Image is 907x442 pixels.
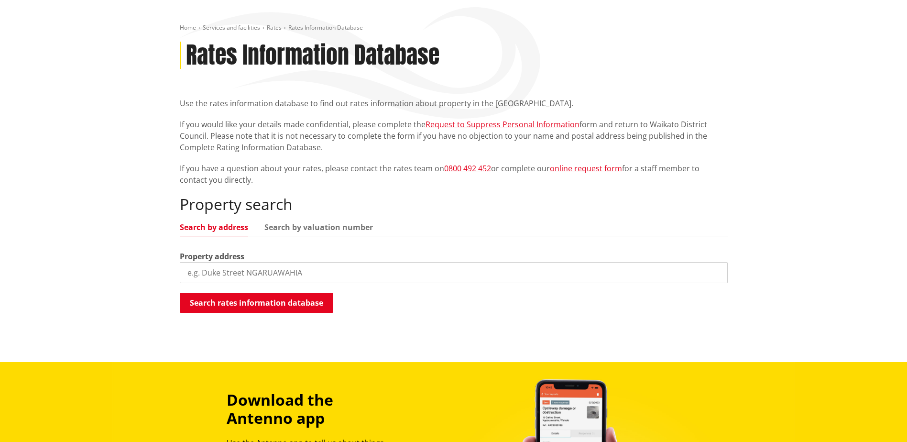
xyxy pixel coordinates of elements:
iframe: Messenger Launcher [863,402,897,436]
h1: Rates Information Database [186,42,439,69]
span: Rates Information Database [288,23,363,32]
a: Home [180,23,196,32]
label: Property address [180,251,244,262]
a: Request to Suppress Personal Information [426,119,579,130]
a: Rates [267,23,282,32]
h3: Download the Antenno app [227,391,400,428]
button: Search rates information database [180,293,333,313]
p: If you would like your details made confidential, please complete the form and return to Waikato ... [180,119,728,153]
a: Search by valuation number [264,223,373,231]
a: Services and facilities [203,23,260,32]
nav: breadcrumb [180,24,728,32]
p: Use the rates information database to find out rates information about property in the [GEOGRAPHI... [180,98,728,109]
p: If you have a question about your rates, please contact the rates team on or complete our for a s... [180,163,728,186]
h2: Property search [180,195,728,213]
a: 0800 492 452 [444,163,491,174]
a: online request form [550,163,622,174]
input: e.g. Duke Street NGARUAWAHIA [180,262,728,283]
a: Search by address [180,223,248,231]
